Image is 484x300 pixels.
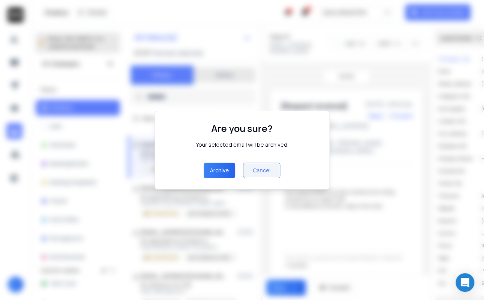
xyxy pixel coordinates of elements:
div: Your selected email will be archived. [196,141,289,149]
h1: Are you sure? [211,122,273,135]
p: archive [210,167,229,174]
div: Open Intercom Messenger [456,273,474,292]
button: Cancel [243,163,280,178]
button: archive [204,163,235,178]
